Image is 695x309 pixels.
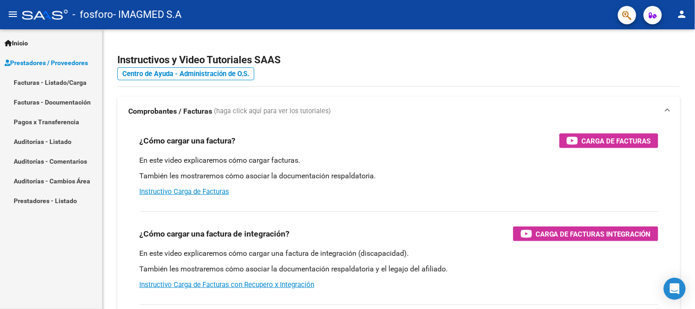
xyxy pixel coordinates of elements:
[117,97,680,126] mat-expansion-panel-header: Comprobantes / Facturas (haga click aquí para ver los tutoriales)
[513,226,658,241] button: Carga de Facturas Integración
[117,67,254,80] a: Centro de Ayuda - Administración de O.S.
[139,188,229,196] a: Instructivo Carga de Facturas
[139,155,658,166] p: En este video explicaremos cómo cargar facturas.
[677,9,688,20] mat-icon: person
[128,106,212,116] strong: Comprobantes / Facturas
[5,58,88,68] span: Prestadores / Proveedores
[113,5,181,25] span: - IMAGMED S.A
[559,133,658,148] button: Carga de Facturas
[117,51,680,69] h2: Instructivos y Video Tutoriales SAAS
[139,227,290,240] h3: ¿Cómo cargar una factura de integración?
[214,106,331,116] span: (haga click aquí para ver los tutoriales)
[5,38,28,48] span: Inicio
[7,9,18,20] mat-icon: menu
[664,278,686,300] div: Open Intercom Messenger
[139,171,658,181] p: También les mostraremos cómo asociar la documentación respaldatoria.
[536,228,651,240] span: Carga de Facturas Integración
[139,248,658,259] p: En este video explicaremos cómo cargar una factura de integración (discapacidad).
[72,5,113,25] span: - fosforo
[139,134,235,147] h3: ¿Cómo cargar una factura?
[139,264,658,274] p: También les mostraremos cómo asociar la documentación respaldatoria y el legajo del afiliado.
[582,135,651,147] span: Carga de Facturas
[139,281,314,289] a: Instructivo Carga de Facturas con Recupero x Integración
